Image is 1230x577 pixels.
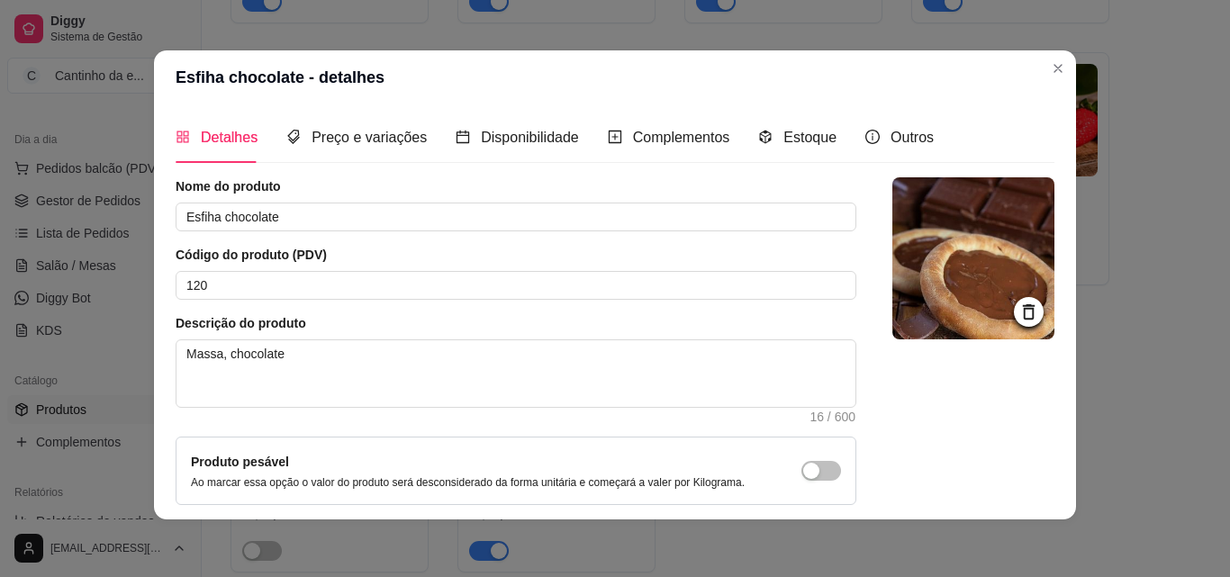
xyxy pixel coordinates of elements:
span: Preço e variações [312,130,427,145]
input: Ex.: 123 [176,271,856,300]
span: Estoque [783,130,837,145]
span: tags [286,130,301,144]
article: Código do produto (PDV) [176,246,856,264]
header: Esfiha chocolate - detalhes [154,50,1076,104]
span: Complementos [633,130,730,145]
span: code-sandbox [758,130,773,144]
span: calendar [456,130,470,144]
span: Detalhes [201,130,258,145]
span: Disponibilidade [481,130,579,145]
label: Produto pesável [191,455,289,469]
article: Descrição do produto [176,314,856,332]
textarea: Massa, chocolate [176,340,855,407]
span: Outros [891,130,934,145]
span: info-circle [865,130,880,144]
p: Ao marcar essa opção o valor do produto será desconsiderado da forma unitária e começará a valer ... [191,475,745,490]
input: Ex.: Hamburguer de costela [176,203,856,231]
article: Nome do produto [176,177,856,195]
span: appstore [176,130,190,144]
span: plus-square [608,130,622,144]
img: logo da loja [892,177,1054,339]
button: Close [1044,54,1072,83]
